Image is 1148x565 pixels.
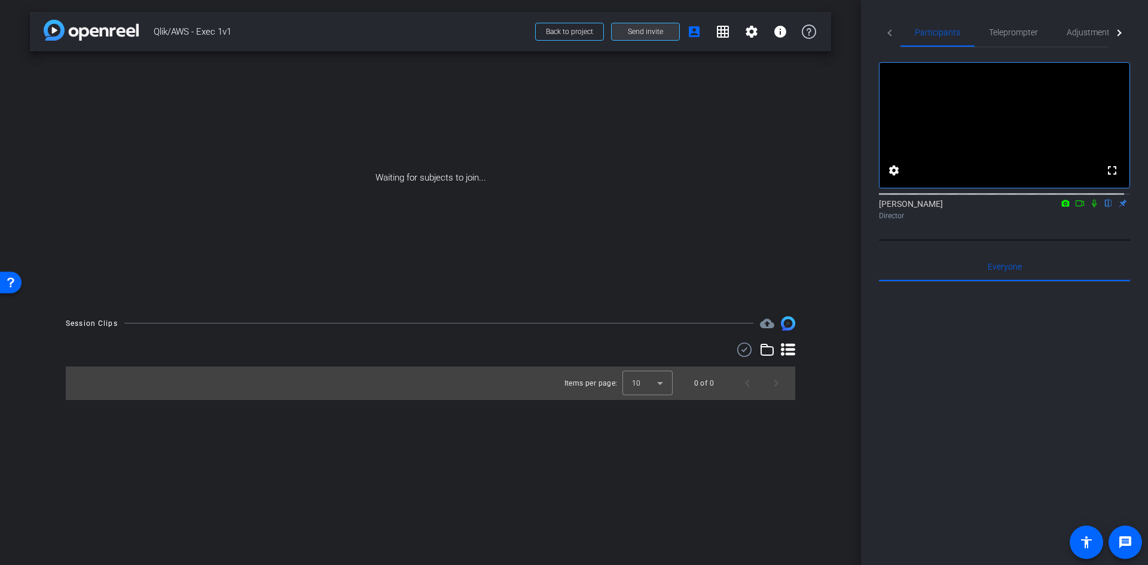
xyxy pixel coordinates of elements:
button: Next page [762,369,790,398]
div: 0 of 0 [694,377,714,389]
mat-icon: flip [1101,197,1116,208]
span: Adjustments [1067,28,1114,36]
button: Send invite [611,23,680,41]
span: Teleprompter [989,28,1038,36]
mat-icon: fullscreen [1105,163,1119,178]
div: Waiting for subjects to join... [30,51,831,304]
mat-icon: accessibility [1079,535,1094,549]
mat-icon: account_box [687,25,701,39]
span: Participants [915,28,960,36]
img: app-logo [44,20,139,41]
mat-icon: settings [744,25,759,39]
mat-icon: grid_on [716,25,730,39]
div: Session Clips [66,317,118,329]
div: [PERSON_NAME] [879,198,1130,221]
span: Back to project [546,28,593,36]
span: Send invite [628,27,663,36]
mat-icon: info [773,25,787,39]
mat-icon: cloud_upload [760,316,774,331]
img: Session clips [781,316,795,331]
mat-icon: settings [887,163,901,178]
span: Destinations for your clips [760,316,774,331]
mat-icon: message [1118,535,1132,549]
span: Everyone [988,262,1022,271]
div: Items per page: [564,377,618,389]
div: Director [879,210,1130,221]
button: Back to project [535,23,604,41]
button: Previous page [733,369,762,398]
span: Qlik/AWS - Exec 1v1 [154,20,528,44]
